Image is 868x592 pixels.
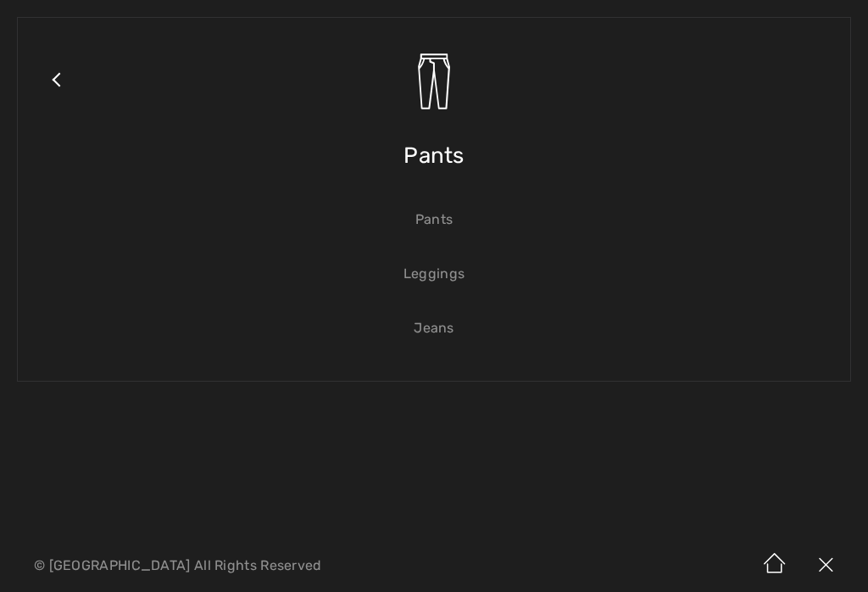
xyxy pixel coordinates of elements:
[403,126,465,186] span: Pants
[800,539,851,592] img: X
[35,255,833,293] a: Leggings
[34,560,510,572] p: © [GEOGRAPHIC_DATA] All Rights Reserved
[35,201,833,238] a: Pants
[749,539,800,592] img: Home
[35,310,833,347] a: Jeans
